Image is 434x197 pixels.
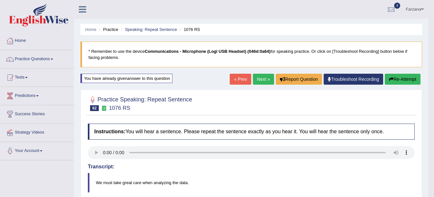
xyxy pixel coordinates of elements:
button: Re-Attempt [385,74,420,85]
h2: Practice Speaking: Repeat Sentence [88,95,192,111]
li: Practice [97,26,118,33]
li: 1076 RS [178,26,200,33]
a: Troubleshoot Recording [324,74,383,85]
div: You have already given answer to this question [80,74,172,83]
a: Strategy Videos [0,124,74,140]
a: Tests [0,69,74,85]
blockquote: We must take great care when analyzing the data. [88,173,415,192]
h4: Transcript: [88,164,415,170]
a: Next » [253,74,274,85]
a: Your Account [0,142,74,158]
h4: You will hear a sentence. Please repeat the sentence exactly as you hear it. You will hear the se... [88,124,415,140]
small: 1076 RS [109,105,130,111]
a: Success Stories [0,105,74,121]
button: Report Question [276,74,322,85]
blockquote: * Remember to use the device for speaking practice. Or click on [Troubleshoot Recording] button b... [80,42,422,67]
span: 4 [394,3,401,9]
a: Home [0,32,74,48]
a: Practice Questions [0,50,74,66]
b: Communications - Microphone (Logi USB Headset) (046d:0a64) [145,49,271,54]
a: « Prev [230,74,251,85]
a: Speaking: Repeat Sentence [125,27,177,32]
span: 62 [90,105,99,111]
a: Predictions [0,87,74,103]
a: Home [85,27,97,32]
b: Instructions: [94,129,125,134]
small: Exam occurring question [100,105,107,111]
